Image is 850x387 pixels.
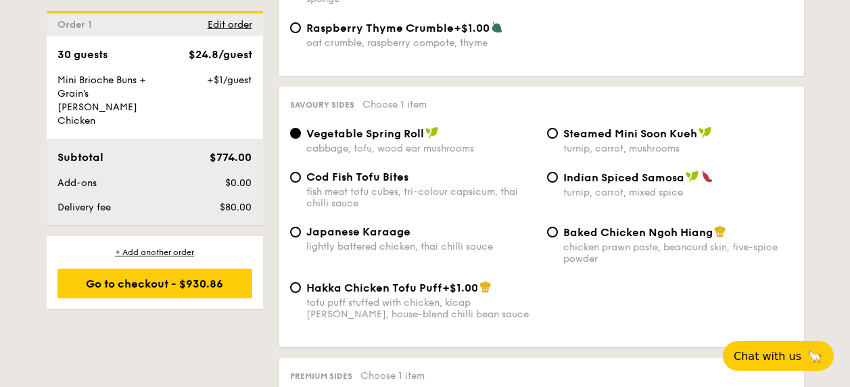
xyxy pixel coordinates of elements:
img: icon-vegan.f8ff3823.svg [425,127,439,139]
span: Choose 1 item [360,370,425,382]
span: +$1.00 [454,22,490,35]
span: Baked Chicken Ngoh Hiang [563,226,713,239]
img: icon-chef-hat.a58ddaea.svg [714,225,726,237]
input: Hakka Chicken Tofu Puff+$1.00tofu puff stuffed with chicken, kicap [PERSON_NAME], house-blend chi... [290,282,301,293]
span: $774.00 [210,151,252,164]
input: Raspberry Thyme Crumble+$1.00oat crumble, raspberry compote, thyme [290,22,301,33]
button: Chat with us🦙 [723,341,834,371]
input: Baked Chicken Ngoh Hiangchicken prawn paste, beancurd skin, five-spice powder [547,227,558,237]
span: Chat with us [734,350,801,363]
img: icon-spicy.37a8142b.svg [701,170,713,183]
img: icon-vegan.f8ff3823.svg [686,170,699,183]
span: Vegetable Spring Roll [306,127,424,140]
span: Subtotal [57,151,103,164]
span: Steamed Mini Soon Kueh [563,127,697,140]
span: Mini Brioche Buns + Grain's [PERSON_NAME] Chicken [57,74,146,127]
input: Indian Spiced Samosaturnip, carrot, mixed spice [547,172,558,183]
span: Premium sides [290,371,352,381]
span: Hakka Chicken Tofu Puff [306,281,442,294]
div: Go to checkout - $930.86 [57,269,252,298]
span: +$1.00 [442,281,478,294]
input: Steamed Mini Soon Kuehturnip, carrot, mushrooms [547,128,558,139]
div: oat crumble, raspberry compote, thyme [306,37,536,49]
div: chicken prawn paste, beancurd skin, five-spice powder [563,242,793,265]
img: icon-vegetarian.fe4039eb.svg [491,21,503,33]
span: Raspberry Thyme Crumble [306,22,454,35]
span: Cod Fish Tofu Bites [306,170,408,183]
span: Savoury sides [290,100,354,110]
div: cabbage, tofu, wood ear mushrooms [306,143,536,154]
input: Japanese Karaagelightly battered chicken, thai chilli sauce [290,227,301,237]
div: lightly battered chicken, thai chilli sauce [306,241,536,252]
span: Japanese Karaage [306,225,410,238]
div: 30 guests [57,47,108,63]
div: fish meat tofu cubes, tri-colour capsicum, thai chilli sauce [306,186,536,209]
span: Delivery fee [57,202,111,213]
div: turnip, carrot, mixed spice [563,187,793,198]
span: $0.00 [225,177,252,189]
div: turnip, carrot, mushrooms [563,143,793,154]
span: Add-ons [57,177,97,189]
input: Vegetable Spring Rollcabbage, tofu, wood ear mushrooms [290,128,301,139]
img: icon-vegan.f8ff3823.svg [699,127,712,139]
span: Order 1 [57,19,97,30]
div: tofu puff stuffed with chicken, kicap [PERSON_NAME], house-blend chilli bean sauce [306,297,536,320]
div: $24.8/guest [189,47,252,63]
div: + Add another order [57,247,252,258]
span: 🦙 [807,348,823,364]
span: Choose 1 item [362,99,427,110]
span: +$1/guest [207,74,252,86]
span: Indian Spiced Samosa [563,171,684,184]
input: Cod Fish Tofu Bitesfish meat tofu cubes, tri-colour capsicum, thai chilli sauce [290,172,301,183]
img: icon-chef-hat.a58ddaea.svg [479,281,492,293]
span: $80.00 [220,202,252,213]
span: Edit order [208,19,252,30]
